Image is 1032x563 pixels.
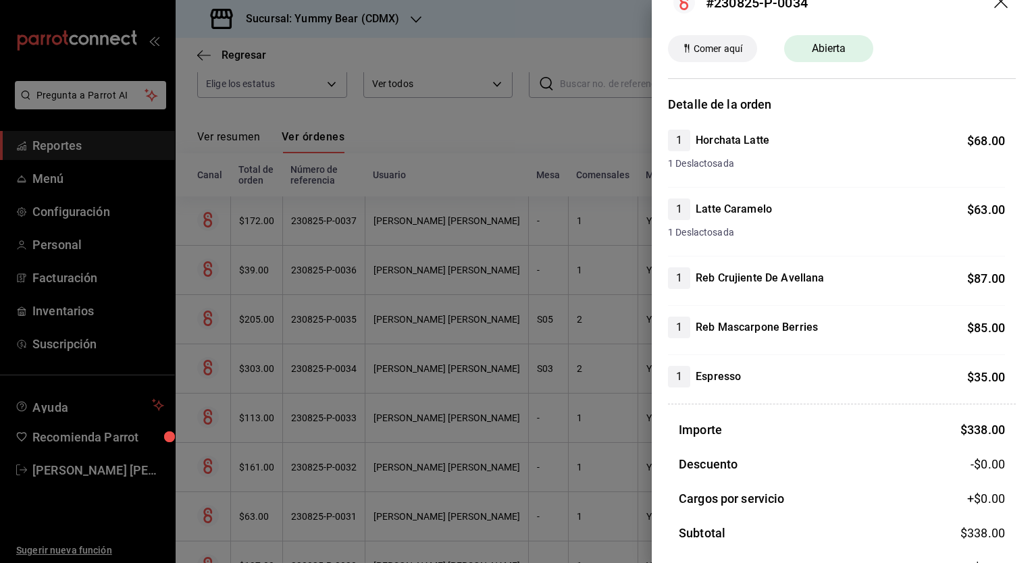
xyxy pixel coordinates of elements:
h3: Detalle de la orden [668,95,1016,113]
span: 1 [668,201,690,217]
span: +$ 0.00 [967,489,1005,508]
span: $ 85.00 [967,321,1005,335]
span: -$0.00 [971,455,1005,473]
span: $ 87.00 [967,271,1005,286]
h4: Reb Mascarpone Berries [696,319,818,336]
span: 1 [668,270,690,286]
span: $ 338.00 [960,423,1005,437]
span: $ 338.00 [960,526,1005,540]
span: $ 35.00 [967,370,1005,384]
h4: Horchata Latte [696,132,769,149]
span: 1 Deslactosada [668,225,1005,240]
span: $ 68.00 [967,134,1005,148]
span: Comer aquí [688,42,748,56]
span: $ 63.00 [967,203,1005,217]
h3: Subtotal [679,524,725,542]
h4: Latte Caramelo [696,201,772,217]
span: 1 Deslactosada [668,157,1005,171]
span: Abierta [804,41,854,57]
span: 1 [668,132,690,149]
span: 1 [668,369,690,385]
h4: Reb Crujiente De Avellana [696,270,824,286]
h3: Importe [679,421,722,439]
h3: Descuento [679,455,738,473]
h3: Cargos por servicio [679,489,785,508]
h4: Espresso [696,369,741,385]
span: 1 [668,319,690,336]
